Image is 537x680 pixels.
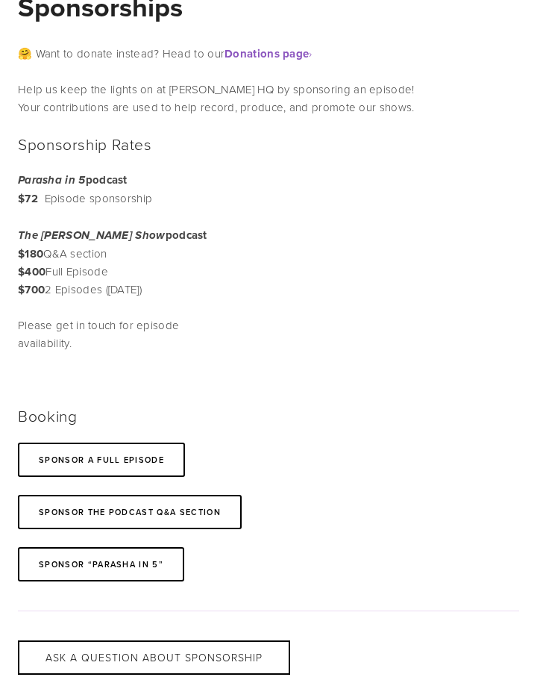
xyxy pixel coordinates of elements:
[18,226,212,299] p: Q&A section Full Episode 2 Episodes ([DATE])
[18,263,45,280] strong: $400
[18,229,166,243] em: The [PERSON_NAME] Show
[18,174,86,187] em: Parasha in 5
[18,316,212,352] p: Please get in touch for episode availability.
[18,495,242,529] a: Sponsor the podcast Q&A section
[18,134,212,153] h2: Sponsorship Rates
[18,640,290,675] button: ask a question about sponsorship
[224,46,313,61] a: Donations page›
[18,406,212,425] h2: Booking
[18,281,45,298] strong: $700
[18,547,184,581] a: Sponsor “Parasha in 5”
[18,81,519,116] p: Help us keep the lights on at [PERSON_NAME] HQ by sponsoring an episode! Your contributions are u...
[18,171,212,208] p: Episode sponsorship
[18,227,207,262] strong: podcast $180
[18,172,128,207] strong: podcast $72
[18,443,185,477] a: SPONSOR A full Episode
[18,45,519,63] p: 🤗 Want to donate instead? Head to our
[224,46,309,62] strong: Donations page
